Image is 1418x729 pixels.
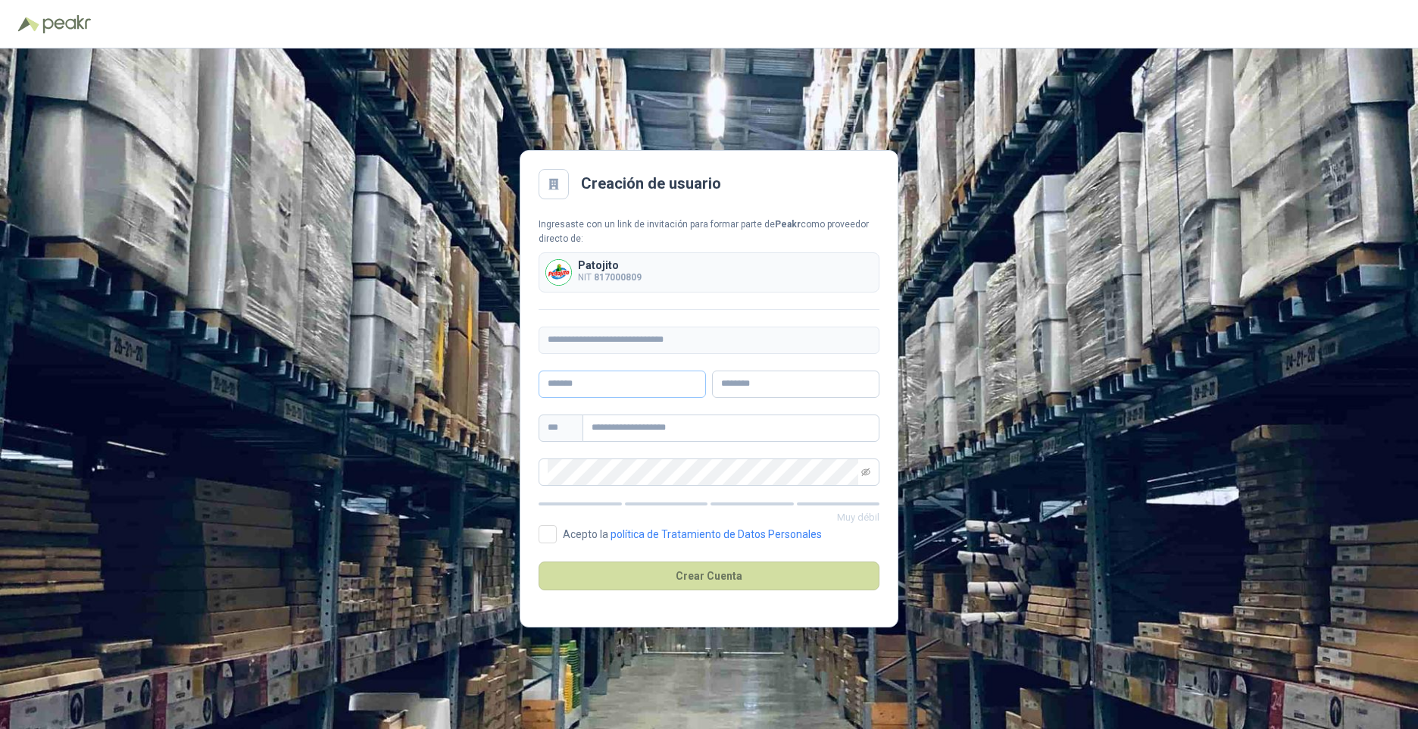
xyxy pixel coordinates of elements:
[546,260,571,285] img: Company Logo
[539,510,879,525] p: Muy débil
[594,272,642,283] b: 817000809
[557,529,828,540] span: Acepto la
[611,528,822,540] a: política de Tratamiento de Datos Personales
[581,172,721,196] h2: Creación de usuario
[861,468,870,477] span: eye-invisible
[18,17,39,32] img: Logo
[539,562,879,590] button: Crear Cuenta
[539,217,879,246] div: Ingresaste con un link de invitación para formar parte de como proveedor directo de:
[578,271,642,285] p: NIT
[42,15,91,33] img: Peakr
[775,219,801,230] b: Peakr
[578,260,642,271] p: Patojito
